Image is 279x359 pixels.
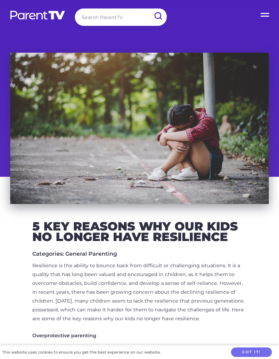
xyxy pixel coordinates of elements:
h2: 5 Key Reasons Why our Kids No Longer Have Resilience [32,221,247,242]
input: Search ParentTV [75,8,167,26]
strong: Overprotective parenting [32,332,96,339]
img: parenttv-logo-white.4c85aaf.svg [10,10,66,20]
input: Submit [149,8,167,24]
button: Got it! [231,347,272,357]
p: Resilience is the ability to bounce back from difficult or challenging situations. It is a qualit... [32,261,247,323]
div: This website uses cookies to ensure you get the best experience on our website. [2,349,161,356]
h5: Categories: General Parenting [32,251,247,257]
